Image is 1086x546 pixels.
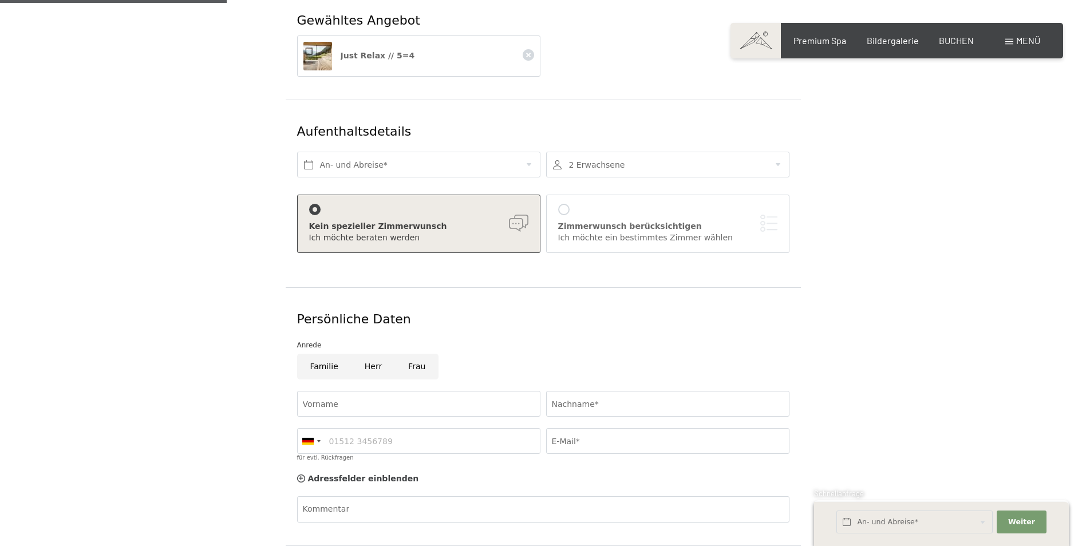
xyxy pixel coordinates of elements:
[814,489,864,498] span: Schnellanfrage
[939,35,974,46] a: BUCHEN
[297,339,789,351] div: Anrede
[297,454,354,461] label: für evtl. Rückfragen
[1008,517,1035,527] span: Weiter
[297,428,540,454] input: 01512 3456789
[558,232,777,244] div: Ich möchte ein bestimmtes Zimmer wählen
[341,51,415,60] span: Just Relax // 5=4
[297,12,789,30] div: Gewähltes Angebot
[309,232,528,244] div: Ich möchte beraten werden
[997,511,1046,534] button: Weiter
[297,123,706,141] div: Aufenthaltsdetails
[297,311,789,329] div: Persönliche Daten
[793,35,846,46] a: Premium Spa
[1016,35,1040,46] span: Menü
[303,42,332,70] img: Just Relax // 5=4
[558,221,777,232] div: Zimmerwunsch berücksichtigen
[308,474,419,483] span: Adressfelder einblenden
[298,429,324,453] div: Germany (Deutschland): +49
[309,221,528,232] div: Kein spezieller Zimmerwunsch
[867,35,919,46] a: Bildergalerie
